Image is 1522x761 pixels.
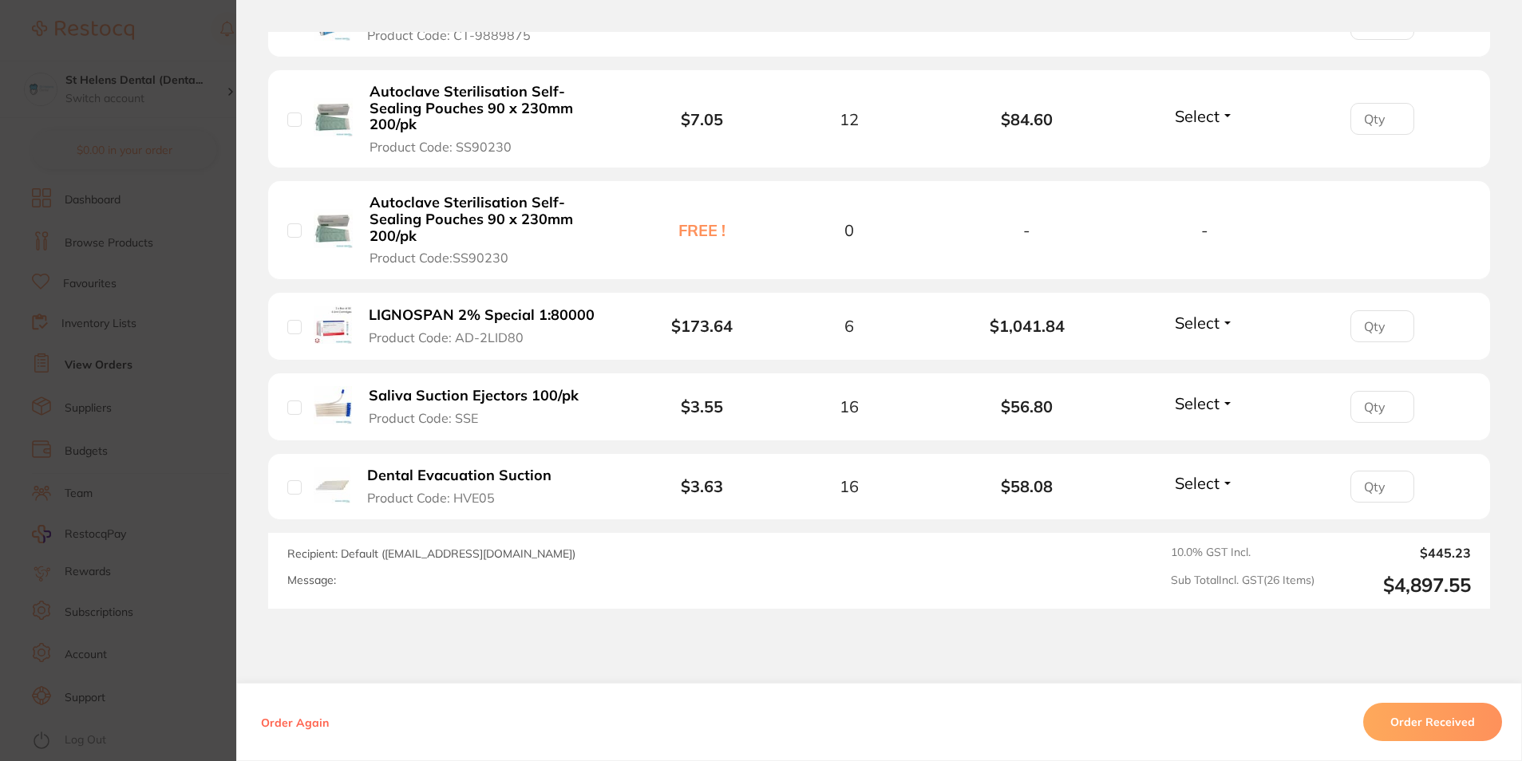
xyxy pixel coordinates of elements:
[1170,473,1239,493] button: Select
[1171,574,1314,597] span: Sub Total Incl. GST ( 26 Items)
[840,110,859,128] span: 12
[287,574,336,587] label: Message:
[844,317,854,335] span: 6
[681,476,723,496] b: $3.63
[365,83,619,155] button: Autoclave Sterilisation Self-Sealing Pouches 90 x 230mm 200/pk Product Code: SS90230
[1350,471,1414,503] input: Qty
[1116,221,1293,239] div: -
[370,250,508,265] span: Product Code: SS90230
[364,306,612,345] button: LIGNOSPAN 2% Special 1:80000 Product Code: AD-2LID80
[365,194,619,266] button: Autoclave Sterilisation Self-Sealing Pouches 90 x 230mm 200/pkProduct Code:SS90230
[1170,313,1239,333] button: Select
[370,84,614,133] b: Autoclave Sterilisation Self-Sealing Pouches 90 x 230mm 200/pk
[369,307,595,324] b: LIGNOSPAN 2% Special 1:80000
[1175,393,1220,413] span: Select
[1350,310,1414,342] input: Qty
[1171,546,1314,560] span: 10.0 % GST Incl.
[1327,546,1471,560] output: $445.23
[1350,103,1414,135] input: Qty
[642,221,761,239] span: FREE !
[1350,391,1414,423] input: Qty
[1175,473,1220,493] span: Select
[939,397,1116,416] b: $56.80
[939,110,1116,128] b: $84.60
[840,14,859,33] span: 30
[314,98,353,137] img: Autoclave Sterilisation Self-Sealing Pouches 90 x 230mm 200/pk
[369,330,524,345] span: Product Code: AD-2LID80
[1175,313,1220,333] span: Select
[367,28,531,42] span: Product Code: CT-9889875
[314,306,352,344] img: LIGNOSPAN 2% Special 1:80000
[364,387,596,426] button: Saliva Suction Ejectors 100/pk Product Code: SSE
[314,386,352,424] img: Saliva Suction Ejectors 100/pk
[844,221,854,239] span: 0
[369,388,579,404] b: Saliva Suction Ejectors 100/pk
[1327,574,1471,597] output: $4,897.55
[1363,703,1502,741] button: Order Received
[681,396,723,416] b: $3.55
[369,411,478,425] span: Product Code: SSE
[1175,106,1220,126] span: Select
[1170,393,1239,413] button: Select
[256,715,334,729] button: Order Again
[939,477,1116,495] b: $58.08
[367,467,551,484] b: Dental Evacuation Suction
[362,467,571,506] button: Dental Evacuation Suction Product Code: HVE05
[370,140,512,154] span: Product Code: SS90230
[1170,106,1239,126] button: Select
[367,491,495,505] span: Product Code: HVE05
[370,195,614,244] b: Autoclave Sterilisation Self-Sealing Pouches 90 x 230mm 200/pk
[939,221,1116,239] div: -
[314,467,350,503] img: Dental Evacuation Suction
[840,477,859,495] span: 16
[939,14,1116,33] b: $189.60
[671,316,733,336] b: $173.64
[287,546,575,561] span: Recipient: Default ( [EMAIL_ADDRESS][DOMAIN_NAME] )
[840,397,859,416] span: 16
[681,109,723,129] b: $7.05
[314,209,353,248] img: Autoclave Sterilisation Self-Sealing Pouches 90 x 230mm 200/pk
[939,317,1116,335] b: $1,041.84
